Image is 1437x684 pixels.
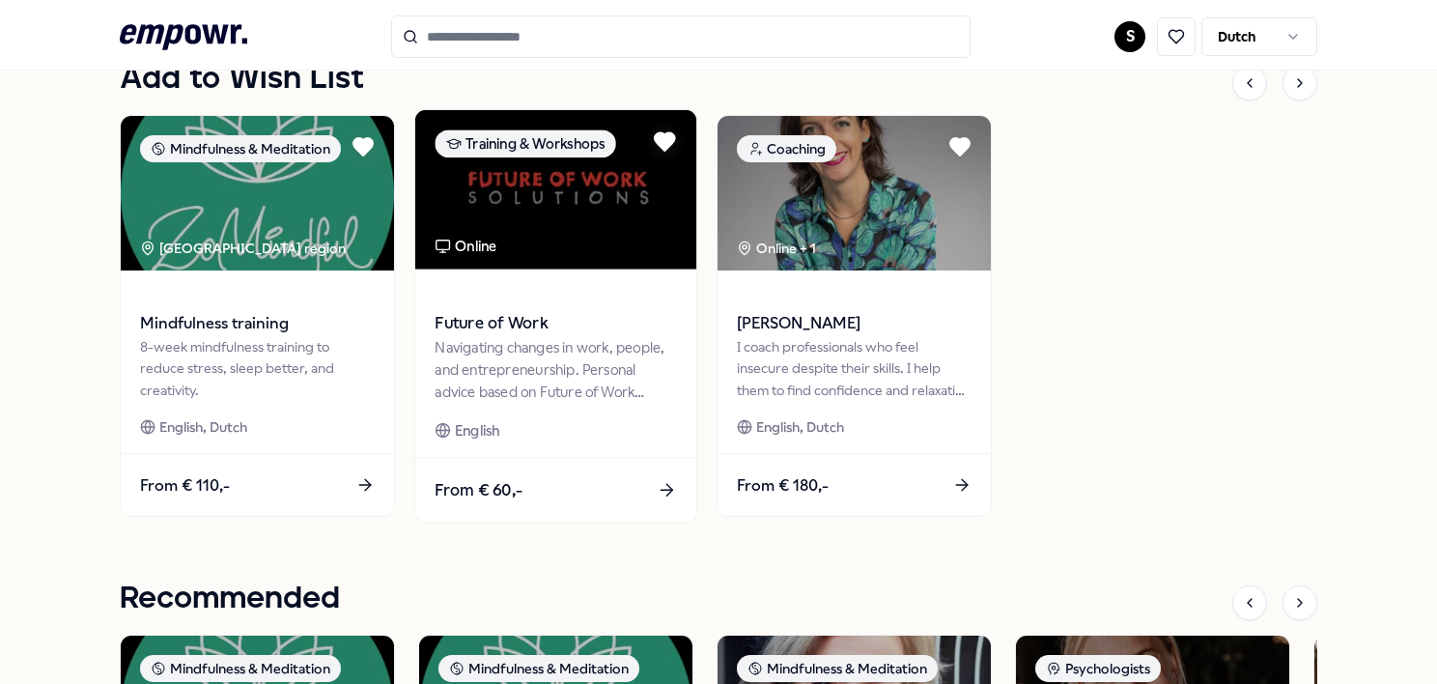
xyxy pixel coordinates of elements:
span: English [455,419,499,442]
font: Mindfulness & Meditation [170,658,330,679]
font: Coaching [767,138,826,159]
span: English, Dutch [159,416,247,438]
a: package imageCoachingOnline + 1[PERSON_NAME]I coach professionals who feel insecure despite their... [717,115,992,517]
h1: Add to Wish List [120,55,364,103]
font: Mindfulness & Meditation [468,658,629,679]
div: 8-week mindfulness training to reduce stress, sleep better, and creativity. [140,336,375,401]
div: Navigating changes in work, people, and entrepreneurship. Personal advice based on Future of Work... [435,336,676,403]
font: Mindfulness & Meditation [767,658,927,679]
span: Future of Work [435,311,676,336]
span: From € 60,- [435,477,522,502]
a: package imageMindfulness & Meditation[GEOGRAPHIC_DATA] region Mindfulness training8-week mindfuln... [120,115,395,517]
font: Training & Workshops [465,132,605,155]
font: Mindfulness & Meditation [170,138,330,159]
button: S [1114,21,1145,52]
div: I coach professionals who feel insecure despite their skills. I help them to find confidence and ... [737,336,972,401]
font: Online [455,235,496,257]
img: package image [415,110,696,270]
h1: Recommended [120,575,340,623]
span: [PERSON_NAME] [737,311,972,336]
font: [GEOGRAPHIC_DATA] region [159,238,346,259]
font: Online + 1 [756,238,816,259]
img: package image [718,116,991,271]
font: Psychologists [1065,658,1150,679]
input: Search for products, categories or subcategories [391,15,971,58]
a: package imageTraining & WorkshopsOnlineFuture of WorkNavigating changes in work, people, and entr... [414,109,698,524]
span: English, Dutch [756,416,844,438]
span: From € 180,- [737,473,829,499]
span: Mindfulness training [140,311,375,336]
span: From € 110,- [140,473,230,499]
img: package image [121,116,394,271]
